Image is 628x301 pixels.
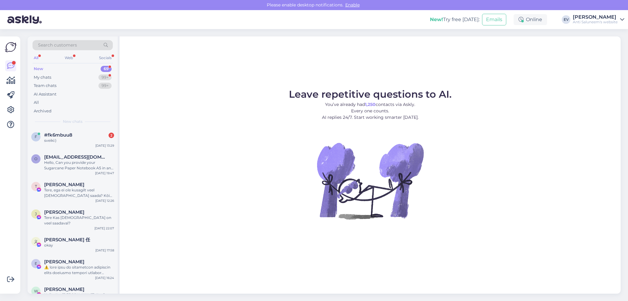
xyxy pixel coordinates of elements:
b: 1,250 [365,102,376,107]
div: Team chats [34,83,56,89]
div: Socials [98,54,113,62]
img: Askly Logo [5,41,17,53]
div: ⚠️ lore ipsu do sitametcon adipiscin elits doeiusmo tempori utlabor etdolo magnaaliq: enima://min... [44,265,114,276]
div: Archived [34,108,52,114]
span: 义 [34,239,38,244]
div: 69 [101,66,112,72]
span: Eliza Adamska [44,259,84,265]
span: f [35,134,37,139]
img: No Chat active [315,126,425,236]
div: Online [514,14,547,25]
div: Hello, Can you provide your Sugarcane Paper Notebook A5 in an unlined (blank) version? The produc... [44,160,114,171]
span: E [35,261,37,266]
span: Leave repetitive questions to AI. [289,88,452,100]
div: EV [562,15,570,24]
div: My chats [34,74,51,81]
span: otopix@gmail.com [44,154,108,160]
div: [DATE] 17:58 [95,248,114,253]
b: New! [430,17,443,22]
span: New chats [63,119,82,124]
div: New [34,66,43,72]
p: You’ve already had contacts via Askly. Every one counts. AI replies 24/7. Start working smarter [... [289,101,452,121]
div: Tere, ega ei ole kusagilt veel [DEMOGRAPHIC_DATA] saada? Kõik läksid välja [44,187,114,198]
div: All [34,100,39,106]
div: Try free [DATE]: [430,16,480,23]
span: Jaanika Palmik [44,209,84,215]
div: 2 [109,133,114,138]
span: Triin Mägi [44,182,84,187]
span: J [35,212,37,216]
button: Emails [482,14,506,25]
div: [DATE] 19:47 [95,171,114,175]
span: o [34,156,37,161]
div: sveiki:) [44,138,114,143]
span: W [34,289,38,293]
span: T [35,184,37,189]
div: 99+ [98,83,112,89]
div: [DATE] 16:24 [95,276,114,280]
span: Enable [343,2,362,8]
a: [PERSON_NAME]Anti Saluneem's website [573,15,624,24]
div: 99+ [98,74,112,81]
div: [DATE] 13:29 [95,143,114,148]
div: Web [63,54,74,62]
div: [DATE] 12:26 [95,198,114,203]
div: [DATE] 22:07 [94,226,114,231]
div: All [33,54,40,62]
span: 义平 任 [44,237,90,243]
span: #fk6mbuu8 [44,132,72,138]
div: [PERSON_NAME] [573,15,618,20]
div: okay [44,243,114,248]
div: Tere Kas [DEMOGRAPHIC_DATA] on veel saadaval? [44,215,114,226]
span: Search customers [38,42,77,48]
div: Anti Saluneem's website [573,20,618,24]
span: Wendy Xiao [44,287,84,292]
div: AI Assistant [34,91,56,97]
